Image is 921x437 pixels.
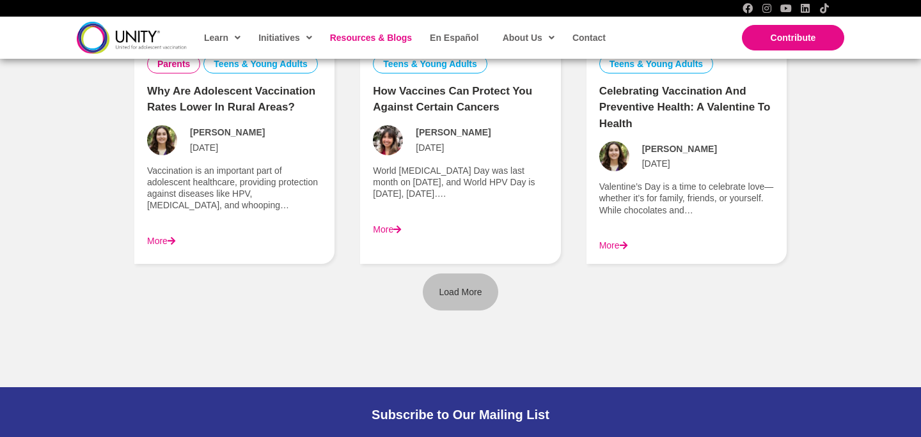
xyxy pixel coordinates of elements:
[147,85,315,114] a: Why Are Adolescent Vaccination Rates Lower in Rural Areas?
[599,85,771,130] a: Celebrating Vaccination and Preventive Health: A Valentine to Health
[373,125,403,155] img: Avatar photo
[566,23,611,52] a: Contact
[372,408,549,422] span: Subscribe to Our Mailing List
[599,141,629,171] img: Avatar photo
[572,33,606,43] span: Contact
[416,126,491,138] span: [PERSON_NAME]
[439,287,482,297] span: Load More
[330,33,412,43] span: Resources & Blogs
[762,3,772,13] a: Instagram
[147,165,322,211] p: Vaccination is an important part of adolescent healthcare, providing protection against diseases ...
[423,23,484,52] a: En Español
[642,158,670,169] span: [DATE]
[373,224,401,234] a: More
[258,28,312,47] span: Initiatives
[77,22,187,53] img: unity-logo-dark
[599,181,774,216] p: Valentine’s Day is a time to celebrate love—whether it’s for family, friends, or yourself. While ...
[781,3,791,13] a: YouTube
[642,143,717,155] span: [PERSON_NAME]
[204,28,240,47] span: Learn
[819,3,830,13] a: TikTok
[430,33,478,43] span: En Español
[800,3,810,13] a: LinkedIn
[742,25,844,50] a: Contribute
[383,58,477,70] a: Teens & Young Adults
[147,125,177,155] img: Avatar photo
[423,273,499,310] a: Load More
[147,236,175,246] a: More
[496,23,560,52] a: About Us
[324,23,417,52] a: Resources & Blogs
[214,58,308,70] a: Teens & Young Adults
[373,85,532,114] a: How Vaccines Can Protect You Against Certain Cancers
[610,58,704,70] a: Teens & Young Adults
[503,28,555,47] span: About Us
[190,126,265,138] span: [PERSON_NAME]
[157,58,190,70] a: Parents
[373,165,547,200] p: World [MEDICAL_DATA] Day was last month on [DATE], and World HPV Day is [DATE], [DATE]….
[599,240,627,250] a: More
[416,142,444,153] span: [DATE]
[190,142,218,153] span: [DATE]
[743,3,753,13] a: Facebook
[771,33,816,43] span: Contribute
